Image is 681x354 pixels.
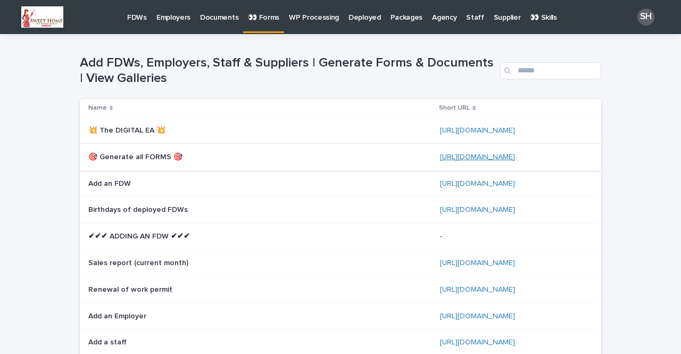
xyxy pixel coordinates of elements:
p: Add an Employer [88,310,148,321]
p: Short URL [439,102,470,114]
tr: Birthdays of deployed FDWsBirthdays of deployed FDWs [URL][DOMAIN_NAME] [80,197,601,224]
p: Renewal of work permit [88,283,175,294]
a: [URL][DOMAIN_NAME] [440,206,515,213]
p: 🎯 Generate all FORMS 🎯 [88,151,185,162]
a: [URL][DOMAIN_NAME] [440,127,515,134]
tr: Renewal of work permitRenewal of work permit [URL][DOMAIN_NAME] [80,276,601,303]
div: SH [637,9,654,26]
p: Add a staff [88,336,129,347]
p: Sales report (current month) [88,257,190,268]
img: SxV-y9IDe1xPkiQ-DEzWCVGYihIGPR2KPLyfPma-MCg [21,6,63,28]
input: Search [500,62,601,79]
p: Birthdays of deployed FDWs [88,203,190,215]
tr: ✔✔✔ ADDING AN FDW ✔✔✔✔✔✔ ADDING AN FDW ✔✔✔ -- [80,224,601,250]
a: [URL][DOMAIN_NAME] [440,286,515,293]
a: [URL][DOMAIN_NAME] [440,180,515,187]
a: [URL][DOMAIN_NAME] [440,259,515,267]
tr: 🎯 Generate all FORMS 🎯🎯 Generate all FORMS 🎯 [URL][DOMAIN_NAME] [80,144,601,170]
a: [URL][DOMAIN_NAME] [440,339,515,346]
h1: Add FDWs, Employers, Staff & Suppliers | Generate Forms & Documents | View Galleries [80,55,496,86]
tr: Add an EmployerAdd an Employer [URL][DOMAIN_NAME] [80,303,601,330]
tr: Add an FDWAdd an FDW [URL][DOMAIN_NAME] [80,170,601,197]
a: [URL][DOMAIN_NAME] [440,312,515,320]
tr: 💥 The DIGITAL EA 💥💥 The DIGITAL EA 💥 [URL][DOMAIN_NAME] [80,117,601,144]
p: ✔✔✔ ADDING AN FDW ✔✔✔ [88,230,192,241]
p: - [440,230,444,241]
p: 💥 The DIGITAL EA 💥 [88,124,168,135]
p: Name [88,102,107,114]
a: [URL][DOMAIN_NAME] [440,153,515,161]
tr: Sales report (current month)Sales report (current month) [URL][DOMAIN_NAME] [80,250,601,276]
p: Add an FDW [88,177,133,188]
